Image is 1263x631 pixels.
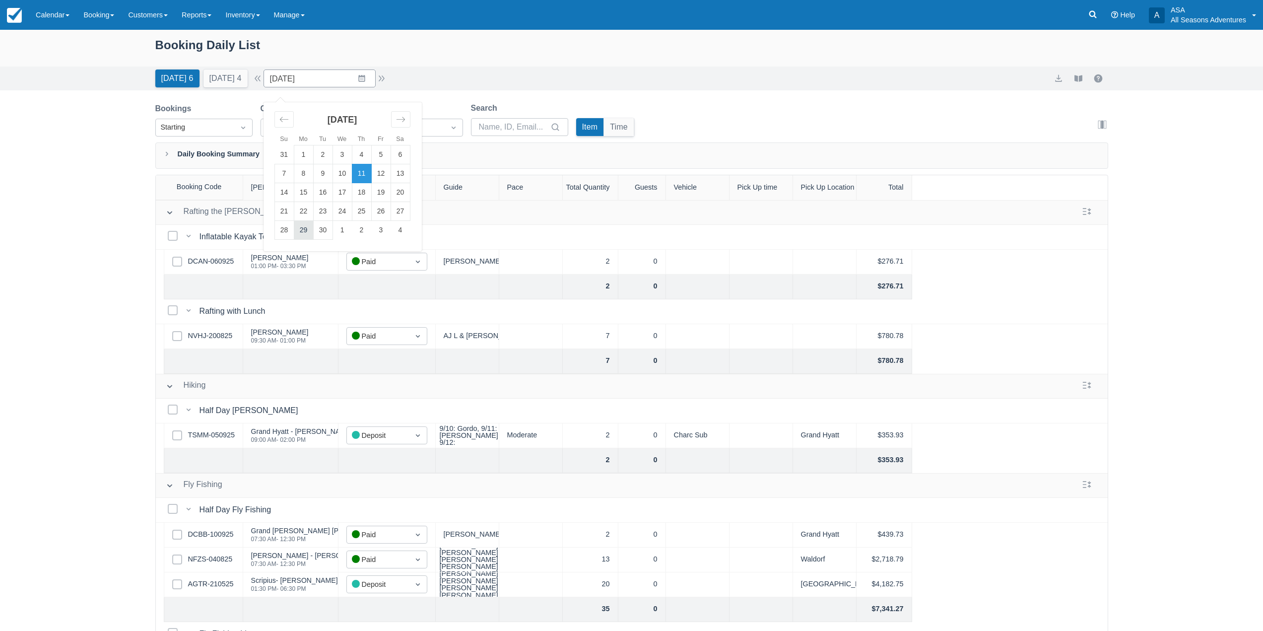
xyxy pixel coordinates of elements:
[471,102,501,114] label: Search
[358,136,365,142] small: Th
[391,111,410,128] div: Move forward to switch to the next month.
[618,523,666,548] div: 0
[666,423,730,448] div: Charc Sub
[618,448,666,473] div: 0
[162,204,316,221] button: Rafting the [PERSON_NAME] River
[1149,7,1165,23] div: A
[155,142,1108,169] div: Daily Booking Summary
[499,423,563,448] div: Moderate
[436,175,499,200] div: Guide
[251,263,309,269] div: 01:00 PM - 03:30 PM
[618,572,666,597] div: 0
[413,430,423,440] span: Dropdown icon
[352,430,404,441] div: Deposit
[563,448,618,473] div: 2
[274,221,294,240] td: Sunday, September 28, 2025
[391,221,410,240] td: Saturday, October 4, 2025
[313,145,332,164] td: Tuesday, September 2, 2025
[352,554,404,565] div: Paid
[857,548,912,572] div: $2,718.79
[1111,11,1118,18] i: Help
[313,183,332,202] td: Tuesday, September 16, 2025
[251,428,353,435] div: Grand Hyatt - [PERSON_NAME]
[199,504,275,516] div: Half Day Fly Fishing
[274,183,294,202] td: Sunday, September 14, 2025
[313,202,332,221] td: Tuesday, September 23, 2025
[7,8,22,23] img: checkfront-main-nav-mini-logo.png
[391,164,410,183] td: Saturday, September 13, 2025
[440,425,500,446] div: 9/10: Gordo, 9/11: [PERSON_NAME], 9/12:
[161,122,229,133] div: Starting
[618,349,666,374] div: 0
[563,548,618,572] div: 13
[618,324,666,349] div: 0
[251,577,338,584] div: Scripius- [PERSON_NAME]
[299,136,308,142] small: Mo
[1171,5,1246,15] p: ASA
[332,183,352,202] td: Wednesday, September 17, 2025
[238,123,248,133] span: Dropdown icon
[251,254,309,261] div: [PERSON_NAME]
[604,118,634,136] button: Time
[857,597,912,622] div: $7,341.27
[332,202,352,221] td: Wednesday, September 24, 2025
[436,250,499,275] div: [PERSON_NAME]
[274,111,294,128] div: Move backward to switch to the previous month.
[162,377,210,395] button: Hiking
[337,136,347,142] small: We
[243,175,338,200] div: [PERSON_NAME]
[332,145,352,164] td: Wednesday, September 3, 2025
[319,136,326,142] small: Tu
[251,536,390,542] div: 07:30 AM - 12:30 PM
[857,448,912,473] div: $353.93
[618,175,666,200] div: Guests
[413,530,423,540] span: Dropdown icon
[576,118,604,136] button: Item
[332,221,352,240] td: Wednesday, October 1, 2025
[188,256,234,267] a: DCAN-060925
[274,202,294,221] td: Sunday, September 21, 2025
[857,523,912,548] div: $439.73
[440,570,500,599] div: [PERSON_NAME], [PERSON_NAME], [PERSON_NAME], [PERSON_NAME]
[563,275,618,299] div: 2
[261,103,299,115] label: Category
[857,349,912,374] div: $780.78
[203,70,248,87] button: [DATE] 4
[251,552,373,559] div: [PERSON_NAME] - [PERSON_NAME]
[793,548,857,572] div: Waldorf
[396,136,403,142] small: Sa
[436,523,499,548] div: [PERSON_NAME]
[563,324,618,349] div: 7
[352,183,371,202] td: Thursday, September 18, 2025
[199,405,302,417] div: Half Day [PERSON_NAME]
[352,529,404,541] div: Paid
[563,175,618,200] div: Total Quantity
[563,423,618,448] div: 2
[313,164,332,183] td: Tuesday, September 9, 2025
[1120,11,1135,19] span: Help
[188,529,234,540] a: DCBB-100925
[162,477,226,494] button: Fly Fishing
[294,164,313,183] td: Monday, September 8, 2025
[328,115,357,125] strong: [DATE]
[251,437,353,443] div: 09:00 AM - 02:00 PM
[793,572,857,597] div: [GEOGRAPHIC_DATA]
[440,542,500,577] div: [PERSON_NAME], [PERSON_NAME], [PERSON_NAME], [PERSON_NAME], [PERSON_NAME]
[563,250,618,275] div: 2
[294,145,313,164] td: Monday, September 1, 2025
[251,329,309,336] div: [PERSON_NAME]
[378,136,384,142] small: Fr
[155,103,196,115] label: Bookings
[251,527,390,534] div: Grand [PERSON_NAME] [PERSON_NAME]
[391,145,410,164] td: Saturday, September 6, 2025
[251,338,309,344] div: 09:30 AM - 01:00 PM
[251,561,373,567] div: 07:30 AM - 12:30 PM
[413,257,423,267] span: Dropdown icon
[199,305,269,317] div: Rafting with Lunch
[1171,15,1246,25] p: All Seasons Adventures
[618,423,666,448] div: 0
[188,331,233,342] a: NVHJ-200825
[294,202,313,221] td: Monday, September 22, 2025
[1053,72,1064,84] button: export
[251,586,338,592] div: 01:30 PM - 06:30 PM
